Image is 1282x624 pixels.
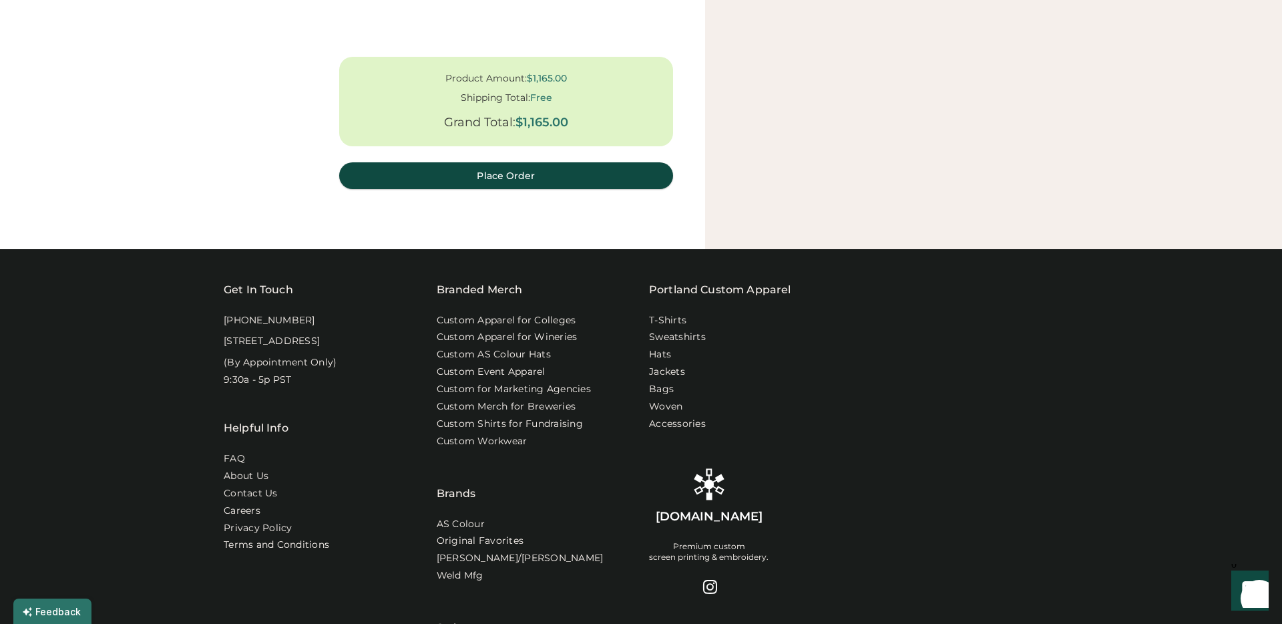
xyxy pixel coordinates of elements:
[224,314,315,327] div: [PHONE_NUMBER]
[515,116,568,130] div: $1,165.00
[339,162,673,189] button: Place Order
[649,541,769,563] div: Premium custom screen printing & embroidery.
[437,418,583,431] a: Custom Shirts for Fundraising
[445,73,527,84] div: Product Amount:
[437,552,604,565] a: [PERSON_NAME]/[PERSON_NAME]
[444,116,515,130] div: Grand Total:
[530,92,552,104] div: Free
[656,508,763,525] div: [DOMAIN_NAME]
[649,383,674,396] a: Bags
[527,73,567,84] div: $1,165.00
[437,569,483,583] a: Weld Mfg
[649,400,682,414] a: Woven
[649,348,671,361] a: Hats
[649,365,685,379] a: Jackets
[649,282,791,298] a: Portland Custom Apparel
[437,452,476,502] div: Brands
[224,335,320,348] div: [STREET_ADDRESS]
[224,356,337,369] div: (By Appointment Only)
[437,348,551,361] a: Custom AS Colour Hats
[224,282,293,298] div: Get In Touch
[437,282,523,298] div: Branded Merch
[649,418,706,431] a: Accessories
[437,518,485,531] a: AS Colour
[1219,564,1276,621] iframe: Front Chat
[224,487,278,500] a: Contact Us
[437,400,576,414] a: Custom Merch for Breweries
[437,534,524,548] a: Original Favorites
[224,470,268,483] a: About Us
[224,538,329,552] div: Terms and Conditions
[224,373,292,387] div: 9:30a - 5p PST
[437,383,591,396] a: Custom for Marketing Agencies
[649,331,706,344] a: Sweatshirts
[461,92,530,104] div: Shipping Total:
[224,504,260,518] a: Careers
[693,468,725,500] img: Rendered Logo - Screens
[224,522,292,535] a: Privacy Policy
[437,435,527,448] a: Custom Workwear
[437,365,546,379] a: Custom Event Apparel
[437,314,576,327] a: Custom Apparel for Colleges
[437,331,578,344] a: Custom Apparel for Wineries
[649,314,686,327] a: T-Shirts
[224,452,245,466] a: FAQ
[224,420,288,436] div: Helpful Info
